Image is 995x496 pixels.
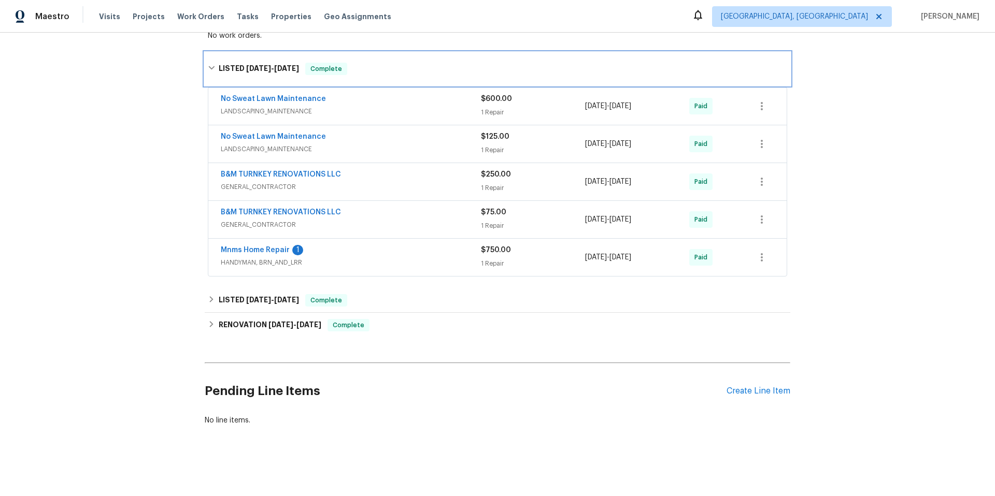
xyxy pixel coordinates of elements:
span: [DATE] [585,178,607,185]
span: LANDSCAPING_MAINTENANCE [221,106,481,116]
span: - [268,321,321,328]
span: [DATE] [609,216,631,223]
div: No line items. [205,415,790,426]
span: GENERAL_CONTRACTOR [221,220,481,230]
span: [DATE] [274,65,299,72]
span: $750.00 [481,246,511,254]
span: Complete [329,320,368,330]
a: No Sweat Lawn Maintenance [221,95,326,103]
span: Paid [694,214,712,225]
a: No Sweat Lawn Maintenance [221,133,326,140]
div: 1 Repair [481,221,585,231]
span: Properties [271,11,311,22]
span: LANDSCAPING_MAINTENANCE [221,144,481,154]
div: LISTED [DATE]-[DATE]Complete [205,52,790,85]
span: Maestro [35,11,69,22]
a: B&M TURNKEY RENOVATIONS LLC [221,171,341,178]
div: 1 [292,245,303,255]
span: [DATE] [609,178,631,185]
span: Geo Assignments [324,11,391,22]
span: [DATE] [268,321,293,328]
span: [DATE] [609,254,631,261]
span: Complete [306,295,346,305]
span: [PERSON_NAME] [917,11,979,22]
span: - [246,65,299,72]
span: [DATE] [246,65,271,72]
span: - [585,252,631,262]
span: Paid [694,101,712,111]
span: HANDYMAN, BRN_AND_LRR [221,257,481,268]
span: Paid [694,139,712,149]
span: GENERAL_CONTRACTOR [221,182,481,192]
h6: LISTED [219,294,299,307]
span: $600.00 [481,95,512,103]
span: [DATE] [609,140,631,148]
div: 1 Repair [481,145,585,155]
span: [DATE] [296,321,321,328]
div: LISTED [DATE]-[DATE]Complete [205,288,790,313]
span: Tasks [237,13,259,20]
span: $250.00 [481,171,511,178]
span: $125.00 [481,133,509,140]
span: - [585,139,631,149]
a: B&M TURNKEY RENOVATIONS LLC [221,209,341,216]
a: Mnms Home Repair [221,246,290,254]
span: [DATE] [246,296,271,303]
div: RENOVATION [DATE]-[DATE]Complete [205,313,790,338]
span: Projects [133,11,165,22]
div: No work orders. [208,31,787,41]
h6: LISTED [219,63,299,75]
h2: Pending Line Items [205,367,727,415]
span: [DATE] [609,103,631,110]
span: [DATE] [585,254,607,261]
span: [DATE] [585,140,607,148]
span: - [246,296,299,303]
span: Work Orders [177,11,224,22]
div: Create Line Item [727,386,790,396]
span: [DATE] [274,296,299,303]
span: Complete [306,64,346,74]
div: 1 Repair [481,258,585,269]
span: $75.00 [481,209,506,216]
span: - [585,214,631,225]
span: Paid [694,177,712,187]
span: [GEOGRAPHIC_DATA], [GEOGRAPHIC_DATA] [721,11,868,22]
span: Visits [99,11,120,22]
div: 1 Repair [481,183,585,193]
span: - [585,177,631,187]
span: [DATE] [585,216,607,223]
span: - [585,101,631,111]
h6: RENOVATION [219,319,321,331]
span: Paid [694,252,712,262]
div: 1 Repair [481,107,585,118]
span: [DATE] [585,103,607,110]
